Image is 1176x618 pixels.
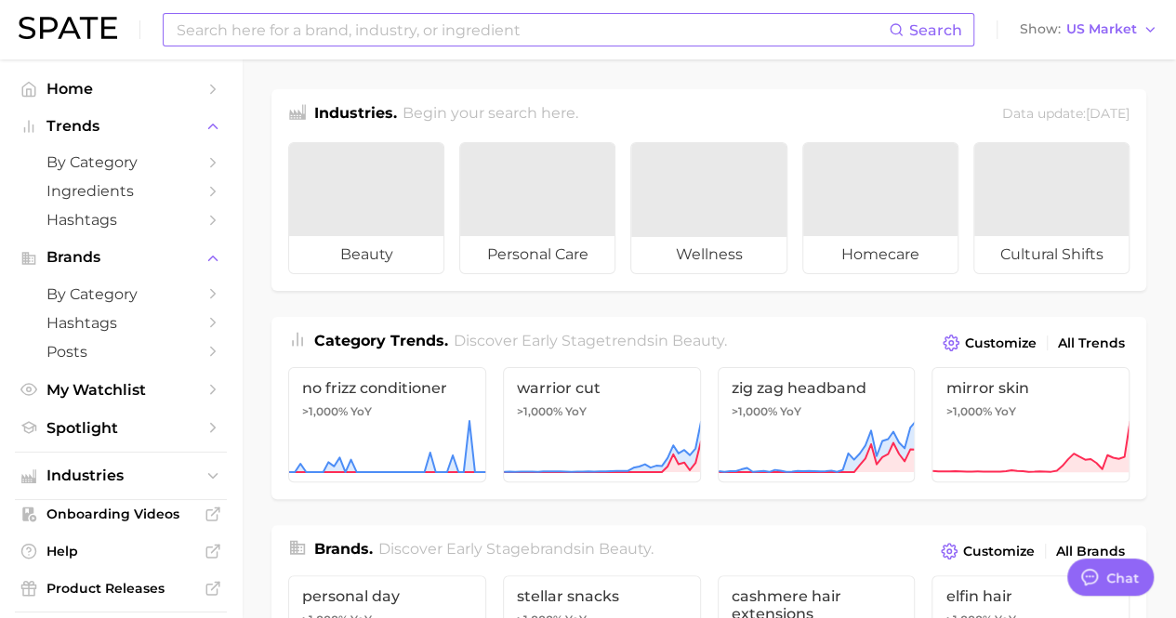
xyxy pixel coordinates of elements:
[1002,102,1130,127] div: Data update: [DATE]
[46,381,195,399] span: My Watchlist
[938,330,1041,356] button: Customize
[302,587,472,605] span: personal day
[718,367,916,482] a: zig zag headband>1,000% YoY
[1051,539,1130,564] a: All Brands
[945,404,991,418] span: >1,000%
[631,236,786,273] span: wellness
[302,379,472,397] span: no frizz conditioner
[403,102,578,127] h2: Begin your search here.
[46,506,195,522] span: Onboarding Videos
[802,142,958,274] a: homecare
[15,205,227,234] a: Hashtags
[963,544,1035,559] span: Customize
[965,335,1037,351] span: Customize
[15,309,227,337] a: Hashtags
[46,80,195,98] span: Home
[15,112,227,140] button: Trends
[1015,18,1162,42] button: ShowUS Market
[46,182,195,200] span: Ingredients
[803,236,958,273] span: homecare
[460,236,614,273] span: personal care
[46,249,195,266] span: Brands
[973,142,1130,274] a: cultural shifts
[46,467,195,484] span: Industries
[780,404,801,419] span: YoY
[454,332,727,349] span: Discover Early Stage trends in .
[19,17,117,39] img: SPATE
[302,404,348,418] span: >1,000%
[15,337,227,366] a: Posts
[1053,331,1130,356] a: All Trends
[672,332,724,349] span: beauty
[15,500,227,528] a: Onboarding Videos
[503,367,701,482] a: warrior cut>1,000% YoY
[945,379,1116,397] span: mirror skin
[517,379,687,397] span: warrior cut
[350,404,372,419] span: YoY
[314,540,373,558] span: Brands .
[732,379,902,397] span: zig zag headband
[932,367,1130,482] a: mirror skin>1,000% YoY
[909,21,962,39] span: Search
[46,543,195,559] span: Help
[565,404,587,419] span: YoY
[599,540,651,558] span: beauty
[175,14,889,46] input: Search here for a brand, industry, or ingredient
[15,574,227,602] a: Product Releases
[15,243,227,271] button: Brands
[459,142,615,274] a: personal care
[15,462,227,490] button: Industries
[732,404,777,418] span: >1,000%
[289,236,443,273] span: beauty
[15,414,227,442] a: Spotlight
[46,285,195,303] span: by Category
[15,177,227,205] a: Ingredients
[46,314,195,332] span: Hashtags
[517,404,562,418] span: >1,000%
[15,74,227,103] a: Home
[314,332,448,349] span: Category Trends .
[15,375,227,404] a: My Watchlist
[1020,24,1061,34] span: Show
[517,587,687,605] span: stellar snacks
[46,211,195,229] span: Hashtags
[314,102,397,127] h1: Industries.
[974,236,1129,273] span: cultural shifts
[15,537,227,565] a: Help
[994,404,1015,419] span: YoY
[378,540,654,558] span: Discover Early Stage brands in .
[1066,24,1137,34] span: US Market
[288,367,486,482] a: no frizz conditioner>1,000% YoY
[1058,335,1125,351] span: All Trends
[46,343,195,361] span: Posts
[288,142,444,274] a: beauty
[46,580,195,597] span: Product Releases
[1056,544,1125,559] span: All Brands
[15,280,227,309] a: by Category
[46,118,195,135] span: Trends
[945,587,1116,605] span: elfin hair
[46,419,195,437] span: Spotlight
[46,153,195,171] span: by Category
[630,142,786,274] a: wellness
[936,538,1039,564] button: Customize
[15,148,227,177] a: by Category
